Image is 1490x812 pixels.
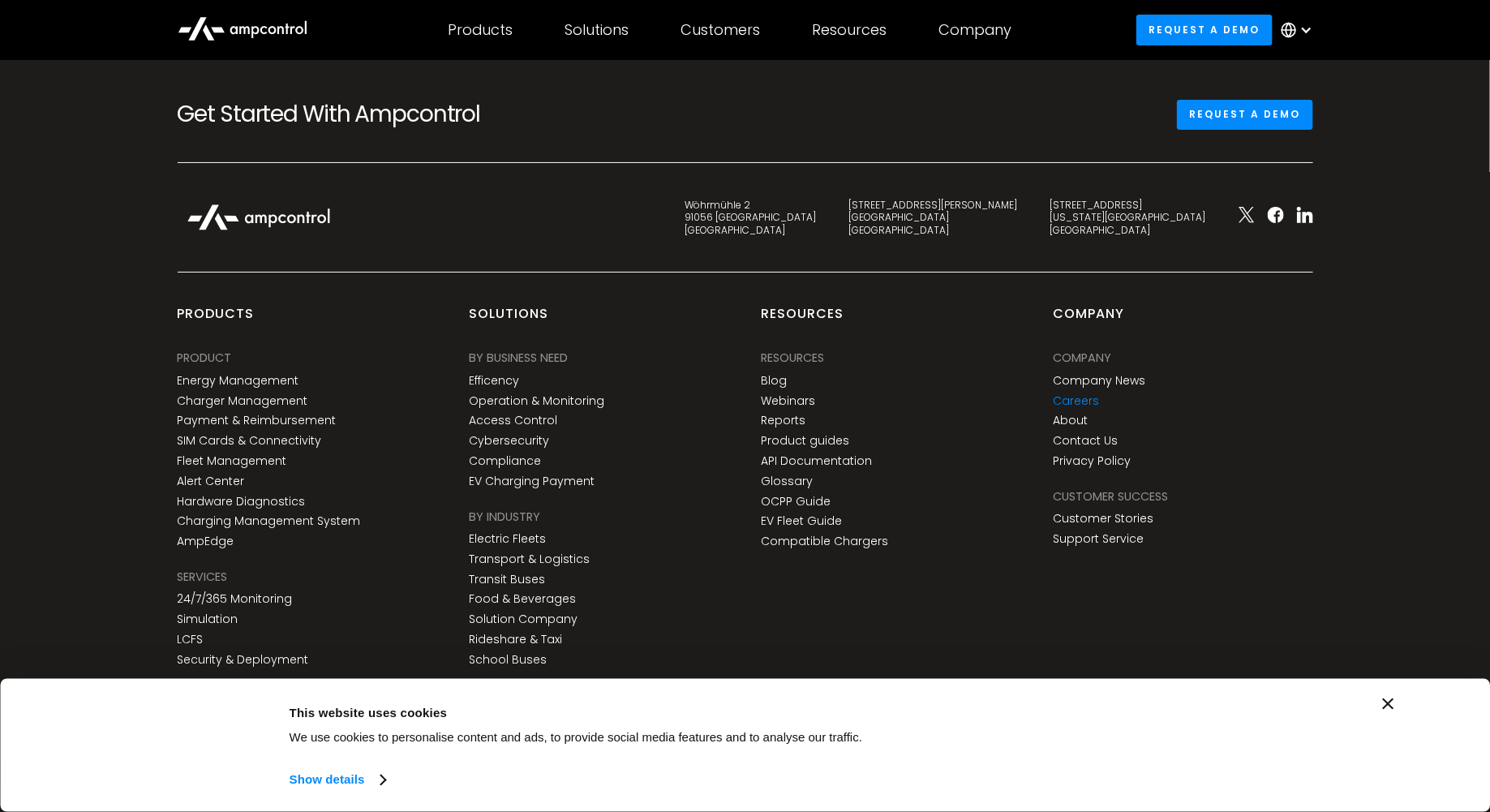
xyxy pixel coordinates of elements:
[470,508,541,526] div: BY INDUSTRY
[470,454,542,468] a: Compliance
[178,535,234,548] a: AmpEdge
[470,532,547,546] a: Electric Fleets
[470,612,578,626] a: Solution Company
[762,374,788,388] a: Blog
[1054,512,1154,526] a: Customer Stories
[448,21,513,39] div: Products
[565,21,629,39] div: Solutions
[685,199,817,237] div: Wöhrmühle 2 91056 [GEOGRAPHIC_DATA] [GEOGRAPHIC_DATA]
[1054,454,1131,468] a: Privacy Policy
[178,495,306,509] a: Hardware Diagnostics
[1054,394,1100,408] a: Careers
[470,552,590,566] a: Transport & Logistics
[178,454,287,468] a: Fleet Management
[178,394,308,408] a: Charger Management
[178,592,293,606] a: 24/7/365 Monitoring
[1050,199,1206,237] div: [STREET_ADDRESS] [US_STATE][GEOGRAPHIC_DATA] [GEOGRAPHIC_DATA]
[1136,15,1273,45] a: Request a demo
[470,434,550,448] a: Cybersecurity
[470,633,563,647] a: Rideshare & Taxi
[1054,414,1089,427] a: About
[178,514,361,528] a: Charging Management System
[178,305,255,336] div: products
[470,414,558,427] a: Access Control
[178,195,340,239] img: Ampcontrol Logo
[1054,532,1144,546] a: Support Service
[178,101,535,128] h2: Get Started With Ampcontrol
[762,535,889,548] a: Compatible Chargers
[1054,488,1169,505] div: Customer success
[762,454,873,468] a: API Documentation
[681,21,760,39] div: Customers
[178,475,245,488] a: Alert Center
[290,768,385,793] a: Show details
[938,21,1011,39] div: Company
[178,434,322,448] a: SIM Cards & Connectivity
[178,653,309,667] a: Security & Deployment
[762,514,843,528] a: EV Fleet Guide
[762,305,844,336] div: Resources
[178,568,228,586] div: SERVICES
[290,702,1084,722] div: This website uses cookies
[1054,305,1125,336] div: Company
[470,374,520,388] a: Efficency
[1383,698,1394,710] button: Close banner
[470,653,547,667] a: School Buses
[812,21,887,39] div: Resources
[470,475,595,488] a: EV Charging Payment
[470,592,577,606] a: Food & Beverages
[470,573,546,586] a: Transit Buses
[1054,349,1112,367] div: Company
[178,374,299,388] a: Energy Management
[178,414,337,427] a: Payment & Reimbursement
[762,414,806,427] a: Reports
[470,394,605,408] a: Operation & Monitoring
[762,495,831,509] a: OCPP Guide
[470,305,549,336] div: Solutions
[1121,698,1353,745] button: Okay
[762,394,816,408] a: Webinars
[1054,374,1146,388] a: Company News
[470,349,569,367] div: BY BUSINESS NEED
[290,730,863,744] span: We use cookies to personalise content and ads, to provide social media features and to analyse ou...
[762,475,814,488] a: Glossary
[178,633,204,647] a: LCFS
[762,349,825,367] div: Resources
[1177,100,1313,130] a: Request a demo
[849,199,1018,237] div: [STREET_ADDRESS][PERSON_NAME] [GEOGRAPHIC_DATA] [GEOGRAPHIC_DATA]
[178,612,238,626] a: Simulation
[1054,434,1119,448] a: Contact Us
[762,434,850,448] a: Product guides
[178,349,232,367] div: PRODUCT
